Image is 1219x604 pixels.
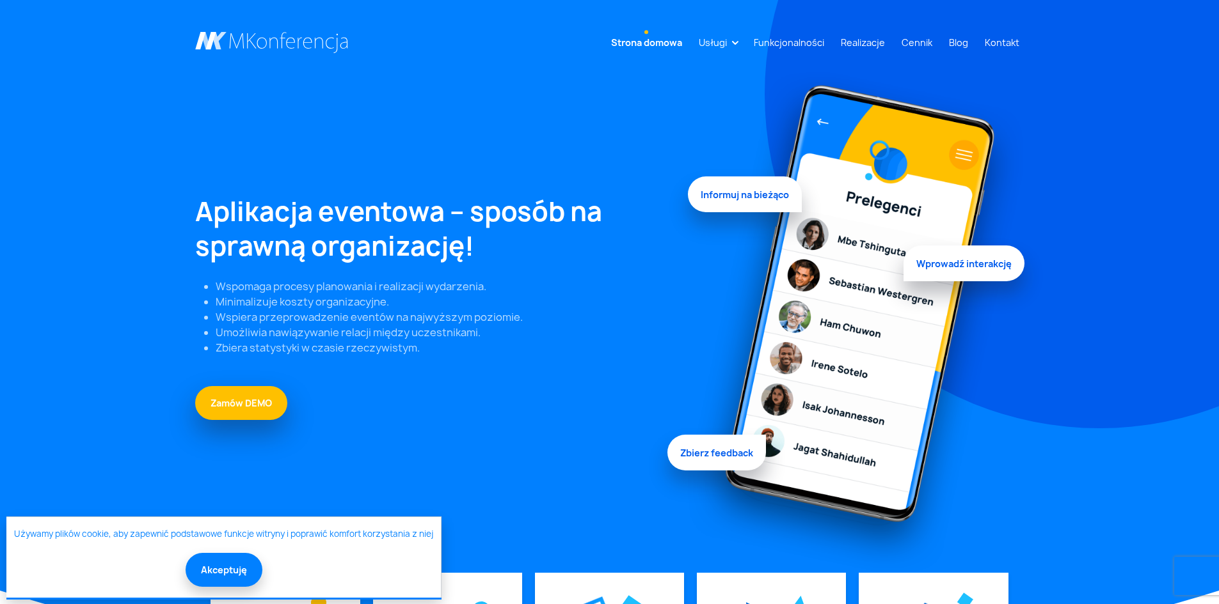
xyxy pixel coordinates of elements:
img: Graficzny element strony [688,72,1024,573]
a: Strona domowa [606,31,687,54]
span: Informuj na bieżąco [688,180,802,216]
li: Zbiera statystyki w czasie rzeczywistym. [216,340,673,355]
a: Kontakt [980,31,1024,54]
button: Akceptuję [186,553,262,587]
a: Używamy plików cookie, aby zapewnić podstawowe funkcje witryny i poprawić komfort korzystania z niej [14,528,433,541]
a: Realizacje [836,31,890,54]
li: Umożliwia nawiązywanie relacji między uczestnikami. [216,325,673,340]
span: Wprowadź interakcję [904,242,1024,277]
a: Zamów DEMO [195,386,287,420]
a: Usługi [694,31,732,54]
a: Cennik [896,31,937,54]
a: Blog [944,31,973,54]
li: Minimalizuje koszty organizacyjne. [216,294,673,309]
li: Wspiera przeprowadzenie eventów na najwyższym poziomie. [216,309,673,325]
li: Wspomaga procesy planowania i realizacji wydarzenia. [216,279,673,294]
a: Funkcjonalności [749,31,829,54]
span: Zbierz feedback [667,431,766,467]
h1: Aplikacja eventowa – sposób na sprawną organizację! [195,194,673,263]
